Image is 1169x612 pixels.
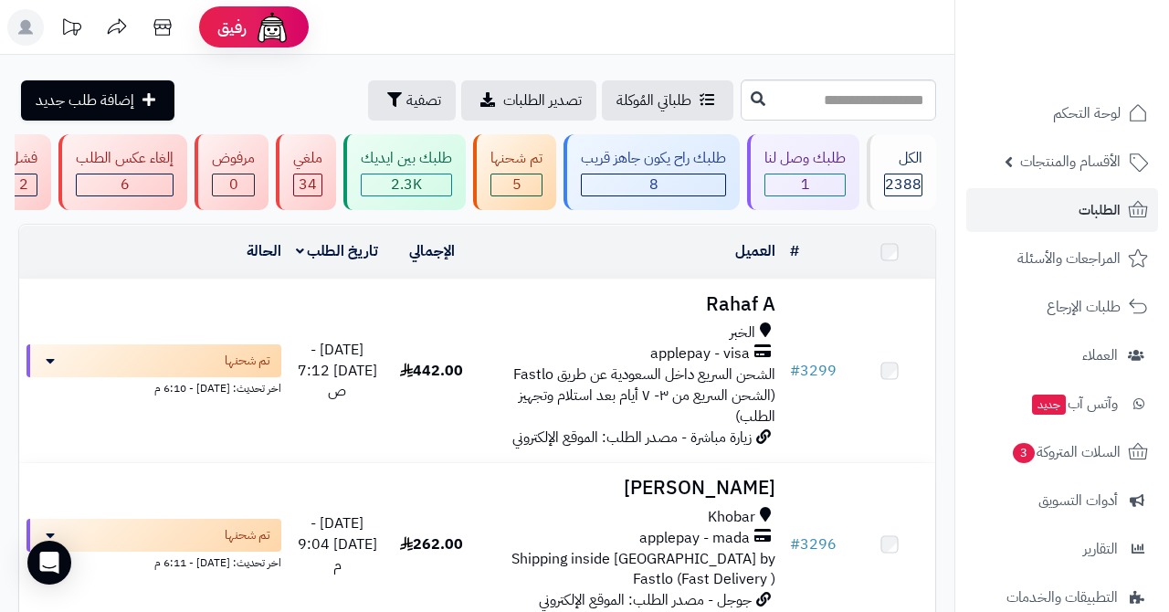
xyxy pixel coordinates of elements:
div: Open Intercom Messenger [27,541,71,585]
span: طلبات الإرجاع [1047,294,1121,320]
span: 2.3K [391,174,422,195]
span: تم شحنها [225,526,270,544]
a: وآتس آبجديد [966,382,1158,426]
a: إلغاء عكس الطلب 6 [55,134,191,210]
div: 5 [491,174,542,195]
span: 2 [19,174,28,195]
span: التقارير [1083,536,1118,562]
a: أدوات التسويق [966,479,1158,522]
a: الكل2388 [863,134,940,210]
span: # [790,360,800,382]
span: 2388 [885,174,922,195]
div: فشل [9,148,37,169]
a: طلباتي المُوكلة [602,80,733,121]
span: العملاء [1082,343,1118,368]
span: applepay - visa [650,343,750,364]
a: طلبات الإرجاع [966,285,1158,329]
a: الإجمالي [409,240,455,262]
div: اخر تحديث: [DATE] - 6:11 م [26,552,281,571]
span: 262.00 [400,533,463,555]
span: المراجعات والأسئلة [1017,246,1121,271]
span: طلباتي المُوكلة [616,90,691,111]
span: تصدير الطلبات [503,90,582,111]
a: السلات المتروكة3 [966,430,1158,474]
span: 6 [121,174,130,195]
span: 1 [801,174,810,195]
img: ai-face.png [254,9,290,46]
a: # [790,240,799,262]
span: أدوات التسويق [1038,488,1118,513]
span: الطلبات [1079,197,1121,223]
span: الشحن السريع داخل السعودية عن طريق Fastlo (الشحن السريع من ٣- ٧ أيام بعد استلام وتجهيز الطلب) [513,364,775,427]
span: 3 [1013,443,1035,463]
div: مرفوض [212,148,255,169]
span: 442.00 [400,360,463,382]
a: ملغي 34 [272,134,340,210]
span: [DATE] - [DATE] 7:12 ص [298,339,377,403]
div: 2318 [362,174,451,195]
span: الأقسام والمنتجات [1020,149,1121,174]
a: طلبك وصل لنا 1 [743,134,863,210]
span: السلات المتروكة [1011,439,1121,465]
a: #3296 [790,533,837,555]
h3: [PERSON_NAME] [485,478,775,499]
img: logo-2.png [1045,14,1152,52]
a: لوحة التحكم [966,91,1158,135]
a: تحديثات المنصة [48,9,94,50]
div: 2 [10,174,37,195]
a: تصدير الطلبات [461,80,596,121]
a: إضافة طلب جديد [21,80,174,121]
span: # [790,533,800,555]
a: تاريخ الطلب [296,240,379,262]
a: طلبك بين ايديك 2.3K [340,134,469,210]
span: تم شحنها [225,352,270,370]
div: 8 [582,174,725,195]
span: رفيق [217,16,247,38]
div: اخر تحديث: [DATE] - 6:10 م [26,377,281,396]
a: التقارير [966,527,1158,571]
span: لوحة التحكم [1053,100,1121,126]
span: زيارة مباشرة - مصدر الطلب: الموقع الإلكتروني [512,427,752,448]
div: 6 [77,174,173,195]
span: applepay - mada [639,528,750,549]
a: العملاء [966,333,1158,377]
span: Khobar [708,507,755,528]
a: الحالة [247,240,281,262]
a: المراجعات والأسئلة [966,237,1158,280]
span: 0 [229,174,238,195]
div: ملغي [293,148,322,169]
a: طلبك راح يكون جاهز قريب 8 [560,134,743,210]
span: 34 [299,174,317,195]
div: طلبك بين ايديك [361,148,452,169]
div: 0 [213,174,254,195]
span: الخبر [730,322,755,343]
span: إضافة طلب جديد [36,90,134,111]
div: إلغاء عكس الطلب [76,148,174,169]
span: جديد [1032,395,1066,415]
a: مرفوض 0 [191,134,272,210]
div: الكل [884,148,922,169]
span: وآتس آب [1030,391,1118,417]
div: 1 [765,174,845,195]
a: العميل [735,240,775,262]
button: تصفية [368,80,456,121]
span: التطبيقات والخدمات [1006,585,1118,610]
span: [DATE] - [DATE] 9:04 م [298,512,377,576]
div: طلبك راح يكون جاهز قريب [581,148,726,169]
span: 5 [512,174,521,195]
h3: Rahaf A [485,294,775,315]
div: طلبك وصل لنا [764,148,846,169]
span: جوجل - مصدر الطلب: الموقع الإلكتروني [539,589,752,611]
a: الطلبات [966,188,1158,232]
a: #3299 [790,360,837,382]
span: 8 [649,174,658,195]
a: تم شحنها 5 [469,134,560,210]
div: 34 [294,174,321,195]
span: Shipping inside [GEOGRAPHIC_DATA] by Fastlo (Fast Delivery ) [511,548,775,591]
div: تم شحنها [490,148,542,169]
span: تصفية [406,90,441,111]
